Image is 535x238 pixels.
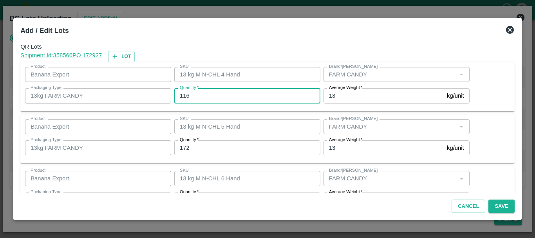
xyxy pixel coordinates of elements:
label: Average Weight [329,85,362,91]
a: Shipment Id:358566PO 172927 [20,51,102,62]
input: Create Brand/Marka [326,173,454,183]
p: kg/unit [447,144,464,152]
label: Brand/[PERSON_NAME] [329,64,378,70]
label: Brand/[PERSON_NAME] [329,116,378,122]
input: Create Brand/Marka [326,122,454,132]
label: Packaging Type [31,85,61,91]
button: Save [488,200,514,213]
label: SKU [180,64,189,70]
label: Packaging Type [31,137,61,143]
label: SKU [180,167,189,174]
label: Average Weight [329,137,362,143]
label: Packaging Type [31,189,61,195]
button: Cancel [452,200,485,213]
label: Product [31,116,45,122]
input: Create Brand/Marka [326,69,454,80]
label: Product [31,167,45,174]
button: Lot [108,51,135,62]
label: Product [31,64,45,70]
p: kg/unit [447,91,464,100]
label: Quantity [180,85,199,91]
b: Add / Edit Lots [20,27,69,35]
label: Brand/[PERSON_NAME] [329,167,378,174]
label: Quantity [180,137,199,143]
label: Average Weight [329,189,362,195]
span: QR Lots [20,42,515,51]
label: SKU [180,116,189,122]
label: Quantity [180,189,199,195]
